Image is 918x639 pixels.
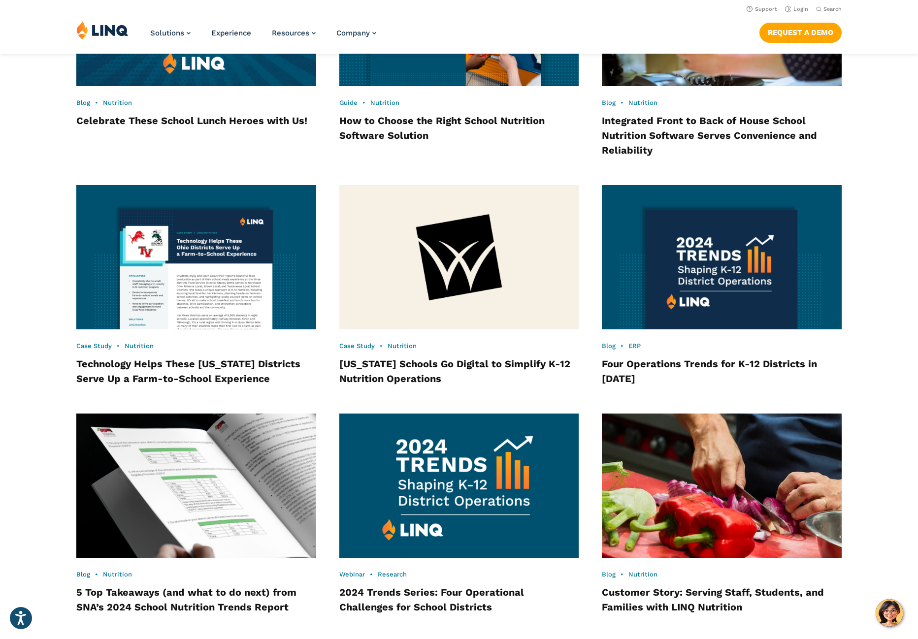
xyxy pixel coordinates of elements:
[150,21,376,53] nav: Primary Navigation
[816,5,842,13] button: Open Search Bar
[76,414,316,558] img: SNA School Nutrition Report
[272,29,309,37] span: Resources
[76,342,112,350] a: Case Study
[103,99,132,106] a: Nutrition
[602,586,824,613] a: Customer Story: Serving Staff, Students, and Families with LINQ Nutrition
[339,115,545,141] a: How to Choose the Right School Nutrition Software Solution
[339,571,365,578] a: Webinar
[388,342,417,350] a: Nutrition
[339,342,375,350] a: Case Study
[602,571,616,578] a: Blog
[211,29,251,37] a: Experience
[602,99,616,106] a: Blog
[339,342,579,351] div: •
[76,21,129,39] img: LINQ | K‑12 Software
[339,586,524,613] a: 2024 Trends Series: Four Operational Challenges for School Districts
[339,99,358,106] a: Guide
[759,21,842,42] nav: Button Navigation
[339,570,579,579] div: •
[76,358,300,384] a: Technology Helps These [US_STATE] Districts Serve Up a Farm-to-School Experience
[785,6,808,12] a: Login
[602,98,842,107] div: •
[76,586,296,613] a: 5 Top Takeaways (and what to do next) from SNA’s 2024 School Nutrition Trends Report
[76,185,316,329] img: Minverva Case Study
[327,178,590,337] img: Willard Logo
[76,99,90,106] a: Blog
[150,29,184,37] span: Solutions
[602,115,817,156] a: Integrated Front to Back of House School Nutrition Software Serves Convenience and Reliability
[76,98,316,107] div: •
[76,570,316,579] div: •
[103,571,132,578] a: Nutrition
[602,185,842,329] img: 2024 Trends Shaping K-12 District Operations
[628,571,657,578] a: Nutrition
[602,358,817,384] a: Four Operations Trends for K-12 Districts in [DATE]
[125,342,154,350] a: Nutrition
[628,342,641,350] a: ERP
[339,98,579,107] div: •
[747,6,777,12] a: Support
[876,599,903,627] button: Hello, have a question? Let’s chat.
[76,571,90,578] a: Blog
[602,414,842,558] img: Kitchen prep
[76,342,316,351] div: •
[76,115,307,127] a: Celebrate These School Lunch Heroes with Us!
[602,342,616,350] a: Blog
[823,6,842,12] span: Search
[602,570,842,579] div: •
[628,99,657,106] a: Nutrition
[336,29,376,37] a: Company
[378,571,407,578] a: Research
[759,23,842,42] a: Request a Demo
[370,99,399,106] a: Nutrition
[339,358,570,384] a: [US_STATE] Schools Go Digital to Simplify K-12 Nutrition Operations
[272,29,316,37] a: Resources
[336,29,370,37] span: Company
[339,414,579,558] img: 2024 Trends
[150,29,191,37] a: Solutions
[602,342,842,351] div: •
